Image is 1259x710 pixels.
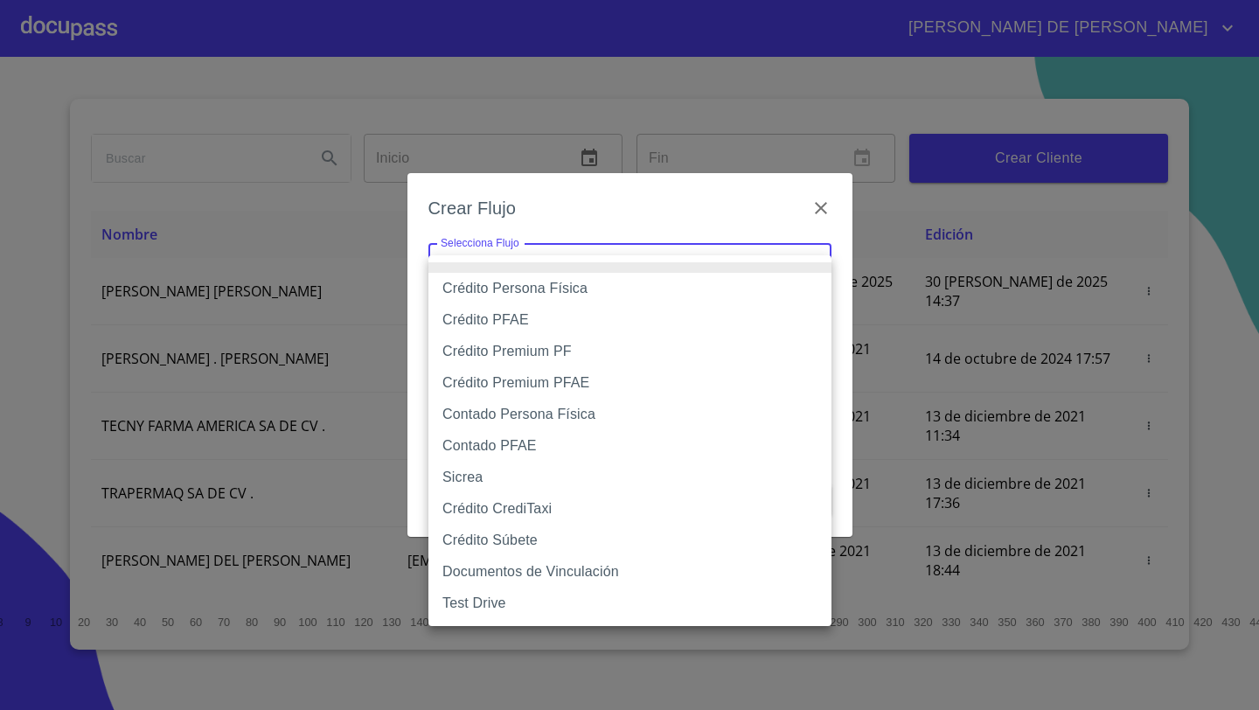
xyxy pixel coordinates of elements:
li: Contado Persona Física [428,399,831,430]
li: Crédito Súbete [428,525,831,556]
li: Crédito PFAE [428,304,831,336]
li: Crédito Persona Física [428,273,831,304]
li: Crédito Premium PFAE [428,367,831,399]
li: Documentos de Vinculación [428,556,831,588]
li: Contado PFAE [428,430,831,462]
li: Sicrea [428,462,831,493]
li: Test Drive [428,588,831,619]
li: None [428,262,831,273]
li: Crédito CrediTaxi [428,493,831,525]
li: Crédito Premium PF [428,336,831,367]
